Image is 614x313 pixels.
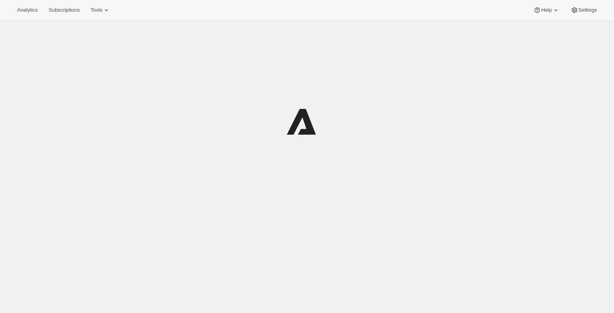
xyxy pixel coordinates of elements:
[86,5,115,16] button: Tools
[541,7,552,13] span: Help
[44,5,84,16] button: Subscriptions
[90,7,102,13] span: Tools
[566,5,602,16] button: Settings
[529,5,564,16] button: Help
[17,7,38,13] span: Analytics
[12,5,42,16] button: Analytics
[49,7,80,13] span: Subscriptions
[578,7,597,13] span: Settings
